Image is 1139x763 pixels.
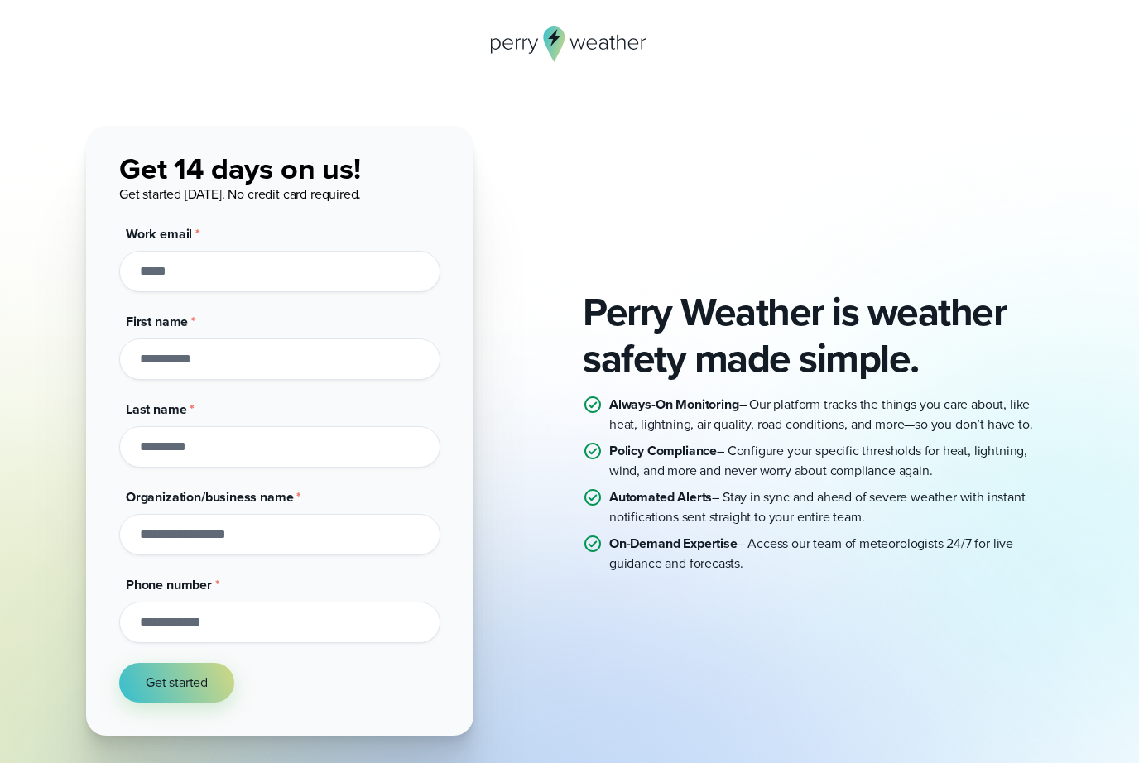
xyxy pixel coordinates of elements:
span: Work email [126,224,192,243]
p: – Configure your specific thresholds for heat, lightning, wind, and more and never worry about co... [609,441,1053,481]
p: – Stay in sync and ahead of severe weather with instant notifications sent straight to your entir... [609,487,1053,527]
p: – Access our team of meteorologists 24/7 for live guidance and forecasts. [609,534,1053,573]
span: Last name [126,400,186,419]
span: Get started [DATE]. No credit card required. [119,185,361,204]
strong: On-Demand Expertise [609,534,738,553]
span: Organization/business name [126,487,293,506]
span: First name [126,312,188,331]
strong: Automated Alerts [609,487,712,506]
span: Get started [146,673,208,693]
strong: Policy Compliance [609,441,717,460]
button: Get started [119,663,234,703]
span: Get 14 days on us! [119,146,361,190]
h2: Perry Weather is weather safety made simple. [583,289,1053,381]
strong: Always-On Monitoring [609,395,739,414]
span: Phone number [126,575,212,594]
p: – Our platform tracks the things you care about, like heat, lightning, air quality, road conditio... [609,395,1053,434]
